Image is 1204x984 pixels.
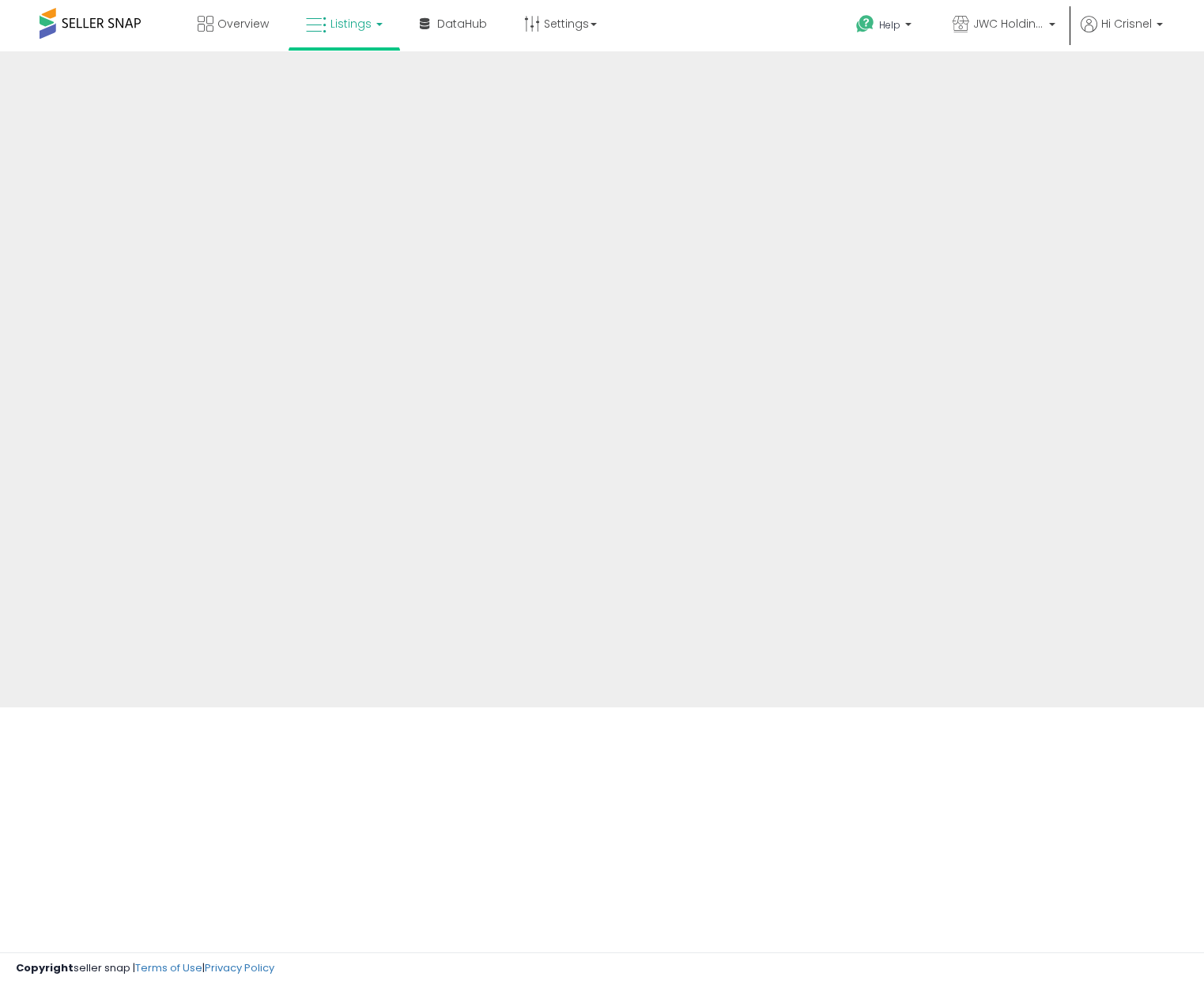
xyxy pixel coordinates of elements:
span: Help [879,18,900,32]
span: Listings [330,16,372,32]
a: Hi Crisnel [1081,16,1163,51]
span: DataHub [437,16,487,32]
a: Help [844,2,927,51]
span: Hi Crisnel [1101,16,1152,32]
span: Overview [217,16,269,32]
span: JWC Holdings [973,16,1044,32]
i: Get Help [855,14,875,34]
